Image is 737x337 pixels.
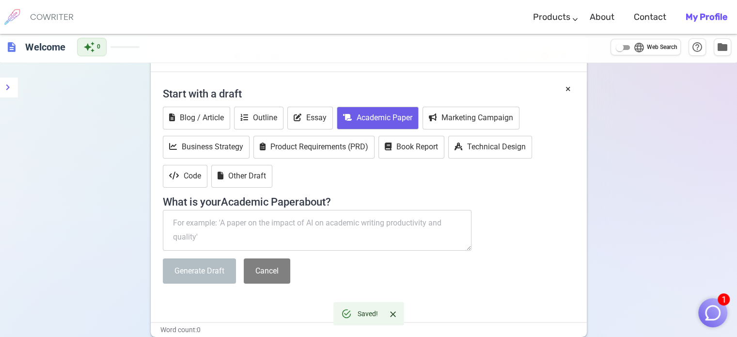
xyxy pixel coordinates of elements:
[163,165,207,188] button: Code
[718,293,730,305] span: 1
[97,42,100,52] span: 0
[211,165,272,188] button: Other Draft
[647,43,677,52] span: Web Search
[253,136,375,159] button: Product Requirements (PRD)
[698,298,727,327] button: 1
[163,190,575,209] h4: What is your Academic Paper about?
[717,41,728,53] span: folder
[691,41,703,53] span: help_outline
[163,107,230,129] button: Blog / Article
[686,12,727,22] b: My Profile
[234,107,283,129] button: Outline
[21,37,69,57] h6: Click to edit title
[163,258,236,284] button: Generate Draft
[565,82,571,96] button: ×
[448,136,532,159] button: Technical Design
[30,13,74,21] h6: COWRITER
[151,323,587,337] div: Word count: 0
[686,3,727,32] a: My Profile
[163,136,250,159] button: Business Strategy
[590,3,614,32] a: About
[337,107,419,129] button: Academic Paper
[358,305,378,322] div: Saved!
[163,82,575,105] h4: Start with a draft
[634,3,666,32] a: Contact
[378,136,444,159] button: Book Report
[714,38,731,56] button: Manage Documents
[83,41,95,53] span: auto_awesome
[633,42,645,53] span: language
[6,41,17,53] span: description
[533,3,570,32] a: Products
[287,107,333,129] button: Essay
[386,307,400,321] button: Close
[689,38,706,56] button: Help & Shortcuts
[704,304,722,322] img: Close chat
[244,258,290,284] button: Cancel
[423,107,519,129] button: Marketing Campaign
